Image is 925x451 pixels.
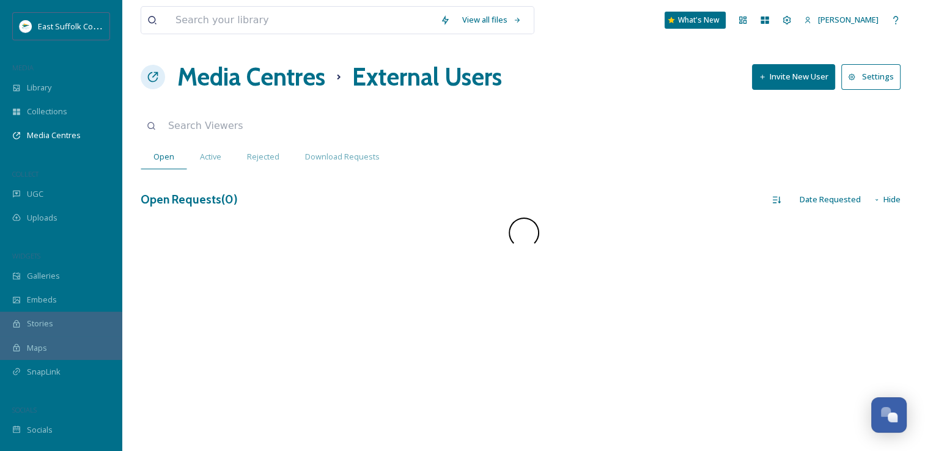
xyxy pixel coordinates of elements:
span: Download Requests [305,151,380,163]
button: Open Chat [871,397,907,433]
button: Invite New User [752,64,835,89]
a: What's New [665,12,726,29]
span: East Suffolk Council [38,20,110,32]
input: Search your library [169,7,434,34]
span: Stories [27,318,53,329]
span: SnapLink [27,366,61,378]
span: Uploads [27,212,57,224]
div: Date Requested [794,188,867,211]
h1: External Users [352,59,502,95]
span: WIDGETS [12,251,40,260]
a: Settings [841,64,907,89]
span: Collections [27,106,67,117]
button: Settings [841,64,901,89]
span: Galleries [27,270,60,282]
span: SOCIALS [12,405,37,414]
img: ESC%20Logo.png [20,20,32,32]
input: Search Viewers [162,112,446,139]
span: [PERSON_NAME] [818,14,879,25]
button: Hide [867,188,907,211]
h3: Open Requests ( 0 ) [141,191,238,208]
span: MEDIA [12,63,34,72]
a: [PERSON_NAME] [798,8,885,32]
span: UGC [27,188,43,200]
span: Socials [27,424,53,436]
span: Active [200,151,221,163]
span: Rejected [247,151,279,163]
span: Open [153,151,174,163]
a: View all files [456,8,528,32]
a: Media Centres [177,59,325,95]
span: Media Centres [27,130,81,141]
span: Maps [27,342,47,354]
span: COLLECT [12,169,39,178]
span: Library [27,82,51,94]
span: Embeds [27,294,57,306]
